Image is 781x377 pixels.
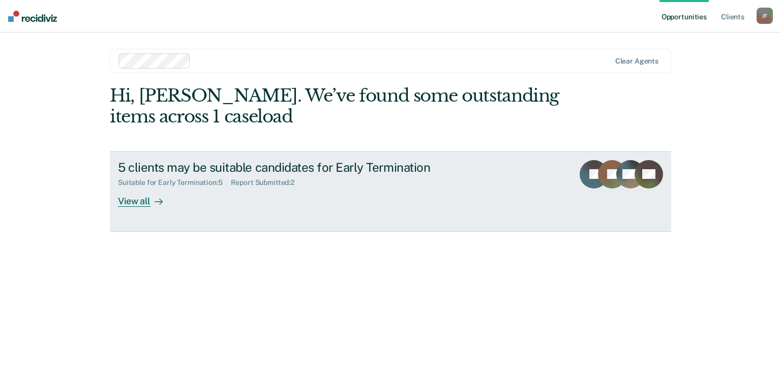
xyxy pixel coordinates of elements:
[118,178,231,187] div: Suitable for Early Termination : 5
[231,178,303,187] div: Report Submitted : 2
[110,151,671,232] a: 5 clients may be suitable candidates for Early TerminationSuitable for Early Termination:5Report ...
[8,11,57,22] img: Recidiviz
[110,85,559,127] div: Hi, [PERSON_NAME]. We’ve found some outstanding items across 1 caseload
[118,160,475,175] div: 5 clients may be suitable candidates for Early Termination
[757,8,773,24] button: JF
[615,57,658,66] div: Clear agents
[118,187,175,207] div: View all
[757,8,773,24] div: J F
